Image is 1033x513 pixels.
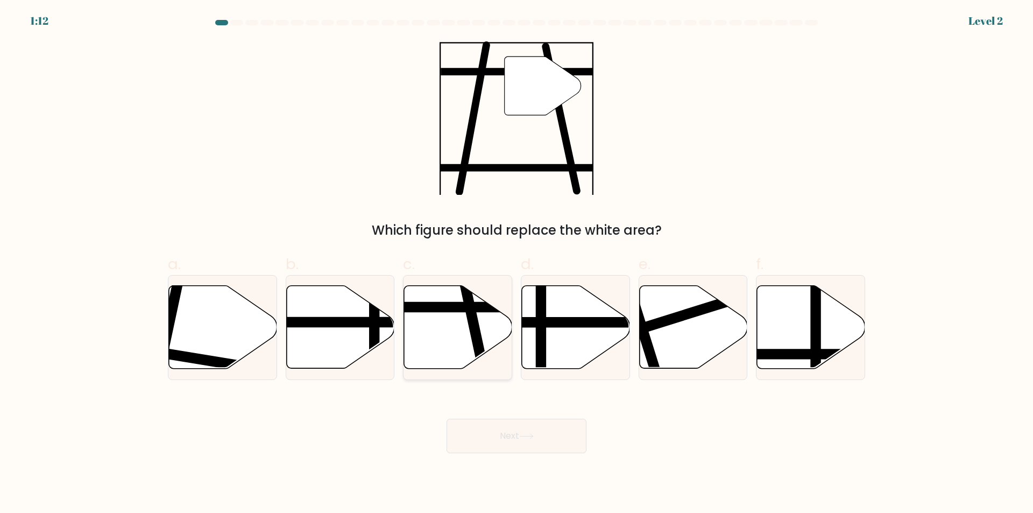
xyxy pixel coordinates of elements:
span: e. [639,254,650,275]
span: c. [403,254,415,275]
span: a. [168,254,181,275]
span: d. [521,254,534,275]
g: " [505,57,581,115]
div: 1:12 [30,13,48,29]
span: b. [286,254,299,275]
div: Level 2 [968,13,1003,29]
button: Next [447,419,586,453]
span: f. [756,254,763,275]
div: Which figure should replace the white area? [174,221,859,240]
